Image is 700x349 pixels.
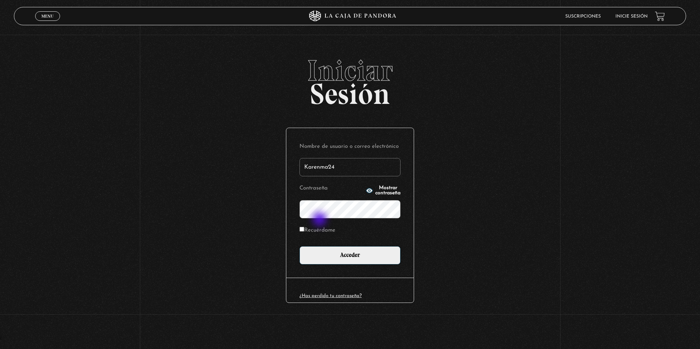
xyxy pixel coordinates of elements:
span: Menu [41,14,53,18]
h2: Sesión [14,56,686,103]
label: Contraseña [299,183,364,194]
a: Inicie sesión [615,14,648,19]
label: Recuérdame [299,225,335,236]
a: View your shopping cart [655,11,665,21]
a: ¿Has perdido tu contraseña? [299,293,362,298]
span: Cerrar [39,20,56,25]
span: Iniciar [14,56,686,85]
span: Mostrar contraseña [375,185,401,196]
input: Acceder [299,246,401,264]
input: Recuérdame [299,227,304,232]
button: Mostrar contraseña [366,185,401,196]
label: Nombre de usuario o correo electrónico [299,141,401,153]
a: Suscripciones [565,14,601,19]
